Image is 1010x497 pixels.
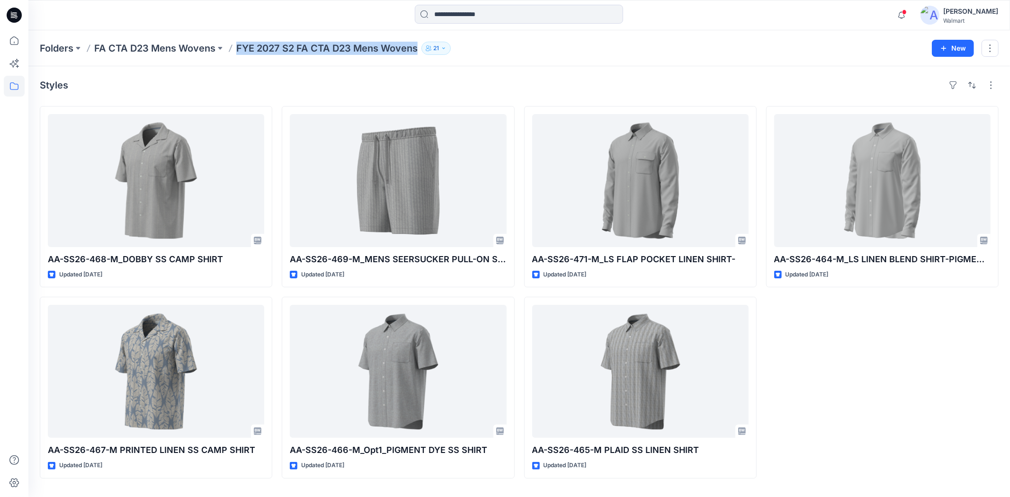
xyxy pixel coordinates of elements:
p: Updated [DATE] [301,270,344,280]
p: FYE 2027 S2 FA CTA D23 Mens Wovens [236,42,418,55]
p: 21 [433,43,439,53]
button: New [932,40,974,57]
a: AA-SS26-464-M_LS LINEN BLEND SHIRT-PIGMENT DYE- [774,114,991,247]
img: avatar [921,6,939,25]
a: AA-SS26-465-M PLAID SS LINEN SHIRT [532,305,749,438]
p: Updated [DATE] [544,270,587,280]
p: Updated [DATE] [59,270,102,280]
h4: Styles [40,80,68,91]
p: AA-SS26-467-M PRINTED LINEN SS CAMP SHIRT [48,444,264,457]
a: AA-SS26-471-M_LS FLAP POCKET LINEN SHIRT- [532,114,749,247]
p: Updated [DATE] [59,461,102,470]
a: AA-SS26-466-M_Opt1_PIGMENT DYE SS SHIRT [290,305,506,438]
p: AA-SS26-466-M_Opt1_PIGMENT DYE SS SHIRT [290,444,506,457]
p: AA-SS26-471-M_LS FLAP POCKET LINEN SHIRT- [532,253,749,266]
p: AA-SS26-469-M_MENS SEERSUCKER PULL-ON SHORT [290,253,506,266]
p: Updated [DATE] [544,461,587,470]
p: Updated [DATE] [786,270,829,280]
p: AA-SS26-465-M PLAID SS LINEN SHIRT [532,444,749,457]
div: Walmart [943,17,998,24]
button: 21 [421,42,451,55]
div: [PERSON_NAME] [943,6,998,17]
a: Folders [40,42,73,55]
a: AA-SS26-468-M_DOBBY SS CAMP SHIRT [48,114,264,247]
p: AA-SS26-468-M_DOBBY SS CAMP SHIRT [48,253,264,266]
p: AA-SS26-464-M_LS LINEN BLEND SHIRT-PIGMENT DYE- [774,253,991,266]
p: Updated [DATE] [301,461,344,470]
a: AA-SS26-469-M_MENS SEERSUCKER PULL-ON SHORT [290,114,506,247]
a: FA CTA D23 Mens Wovens [94,42,215,55]
a: AA-SS26-467-M PRINTED LINEN SS CAMP SHIRT [48,305,264,438]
